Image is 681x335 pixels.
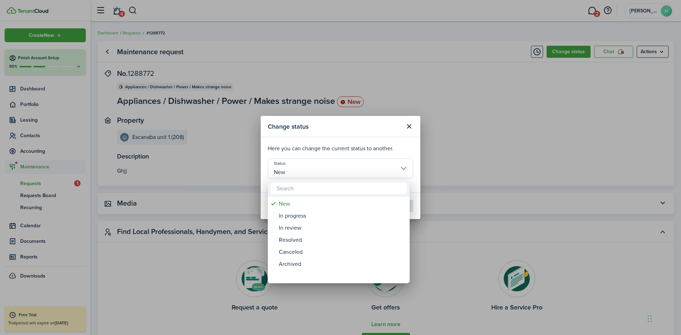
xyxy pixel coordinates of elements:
input: Search [271,183,407,194]
div: Canceled [279,246,404,258]
div: New [279,198,404,210]
div: Resolved [279,234,404,246]
div: In review [279,222,404,234]
div: In progress [279,210,404,222]
div: Archived [279,258,404,270]
mbsc-wheel: Status [268,197,410,283]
